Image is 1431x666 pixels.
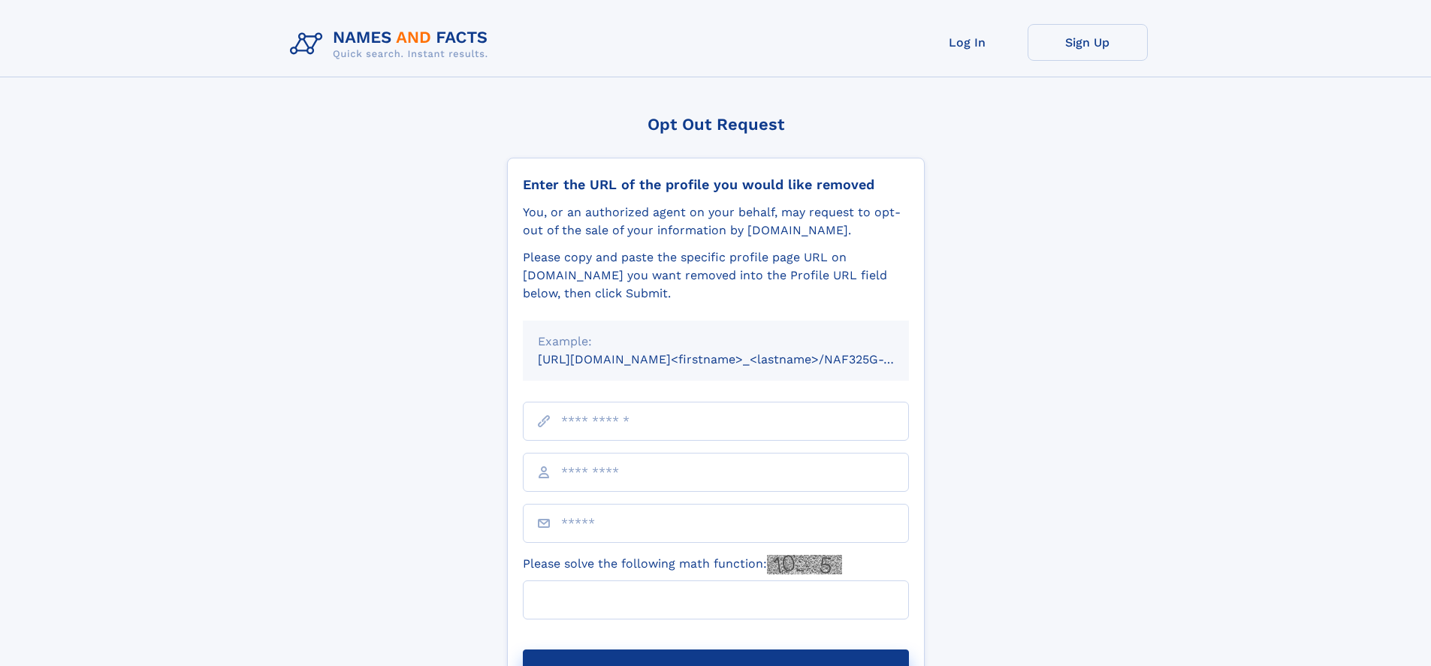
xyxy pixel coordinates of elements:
[538,333,894,351] div: Example:
[907,24,1028,61] a: Log In
[507,115,925,134] div: Opt Out Request
[523,555,842,574] label: Please solve the following math function:
[1028,24,1148,61] a: Sign Up
[523,249,909,303] div: Please copy and paste the specific profile page URL on [DOMAIN_NAME] you want removed into the Pr...
[523,203,909,240] div: You, or an authorized agent on your behalf, may request to opt-out of the sale of your informatio...
[284,24,500,65] img: Logo Names and Facts
[523,176,909,193] div: Enter the URL of the profile you would like removed
[538,352,937,366] small: [URL][DOMAIN_NAME]<firstname>_<lastname>/NAF325G-xxxxxxxx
